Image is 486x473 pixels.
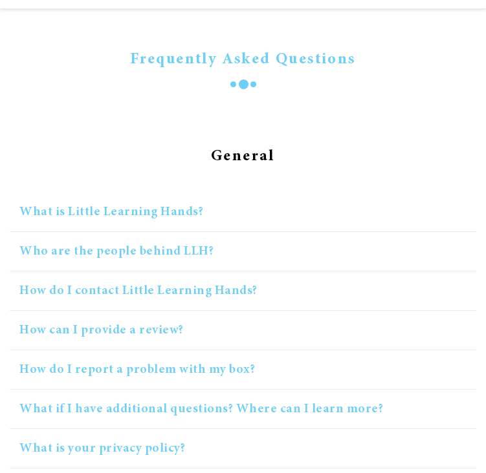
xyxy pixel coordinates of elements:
[10,350,476,390] button: How do I report a problem with my box?
[10,271,476,311] button: How do I contact Little Learning Hands?
[10,193,476,232] button: What is Little Learning Hands?
[10,429,476,468] button: What is your privacy policy?
[10,311,476,350] button: How can I provide a review?
[130,51,355,70] span: Frequently Asked Questions
[10,232,476,271] button: Who are the people behind LLH?
[211,148,275,167] span: General
[10,390,476,429] button: What if I have additional questions? Where can I learn more?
